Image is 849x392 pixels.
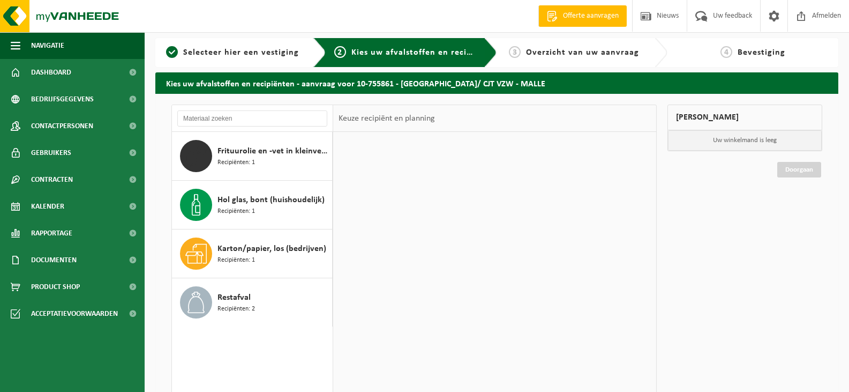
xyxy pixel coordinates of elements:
span: Product Shop [31,273,80,300]
a: 1Selecteer hier een vestiging [161,46,305,59]
span: 2 [334,46,346,58]
span: Overzicht van uw aanvraag [526,48,639,57]
button: Restafval Recipiënten: 2 [172,278,333,327]
input: Materiaal zoeken [177,110,327,127]
span: Navigatie [31,32,64,59]
span: Bevestiging [738,48,785,57]
button: Frituurolie en -vet in kleinverpakking Recipiënten: 1 [172,132,333,181]
span: Karton/papier, los (bedrijven) [217,242,326,255]
span: 1 [166,46,178,58]
div: [PERSON_NAME] [667,105,822,130]
span: Recipiënten: 1 [217,255,255,265]
span: Rapportage [31,220,72,247]
span: Bedrijfsgegevens [31,86,94,113]
span: Kies uw afvalstoffen en recipiënten [351,48,499,57]
span: Documenten [31,247,77,273]
span: Contracten [31,166,73,193]
span: Recipiënten: 2 [217,304,255,314]
span: Restafval [217,291,251,304]
span: Hol glas, bont (huishoudelijk) [217,194,325,206]
h2: Kies uw afvalstoffen en recipiënten - aanvraag voor 10-755861 - [GEOGRAPHIC_DATA]/ CJT VZW - MALLE [155,72,838,93]
a: Offerte aanvragen [538,5,627,27]
span: Frituurolie en -vet in kleinverpakking [217,145,329,158]
a: Doorgaan [777,162,821,177]
p: Uw winkelmand is leeg [668,130,822,151]
span: Contactpersonen [31,113,93,139]
span: 4 [720,46,732,58]
span: Dashboard [31,59,71,86]
span: Selecteer hier een vestiging [183,48,299,57]
div: Keuze recipiënt en planning [333,105,440,132]
span: Recipiënten: 1 [217,158,255,168]
span: Gebruikers [31,139,71,166]
span: 3 [509,46,521,58]
span: Offerte aanvragen [560,11,621,21]
button: Hol glas, bont (huishoudelijk) Recipiënten: 1 [172,181,333,230]
span: Recipiënten: 1 [217,206,255,217]
span: Acceptatievoorwaarden [31,300,118,327]
button: Karton/papier, los (bedrijven) Recipiënten: 1 [172,230,333,278]
span: Kalender [31,193,64,220]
